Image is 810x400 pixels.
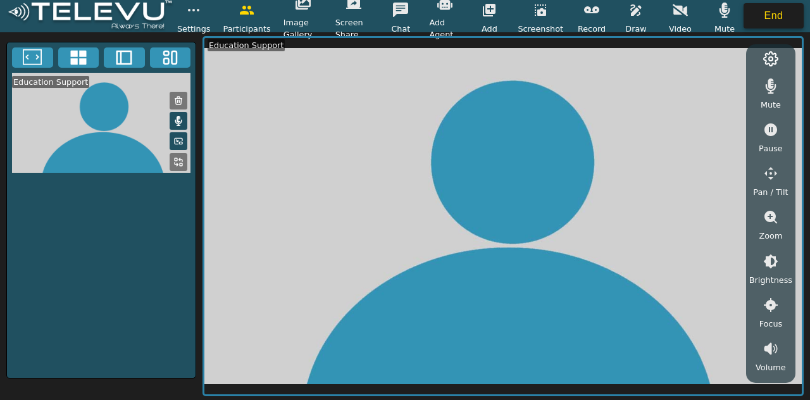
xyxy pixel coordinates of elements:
[391,23,410,35] span: Chat
[170,112,187,130] button: Mute
[223,23,271,35] span: Participants
[744,3,804,28] button: End
[578,23,606,35] span: Record
[208,39,285,51] div: Education Support
[753,186,788,198] span: Pan / Tilt
[335,16,373,41] span: Screen Share
[150,47,191,68] button: Three Window Medium
[749,274,792,286] span: Brightness
[518,23,563,35] span: Screenshot
[756,361,786,373] span: Volume
[482,23,497,35] span: Add
[714,23,735,35] span: Mute
[429,16,461,41] span: Add Agent
[12,76,89,88] div: Education Support
[283,16,323,41] span: Image Gallery
[759,230,782,242] span: Zoom
[104,47,145,68] button: Two Window Medium
[625,23,646,35] span: Draw
[761,99,781,111] span: Mute
[170,132,187,150] button: Picture in Picture
[759,318,783,330] span: Focus
[170,92,187,109] button: Remove Feed
[759,142,783,154] span: Pause
[177,23,211,35] span: Settings
[58,47,99,68] button: 4x4
[12,47,53,68] button: Fullscreen
[170,153,187,171] button: Replace Feed
[669,23,692,35] span: Video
